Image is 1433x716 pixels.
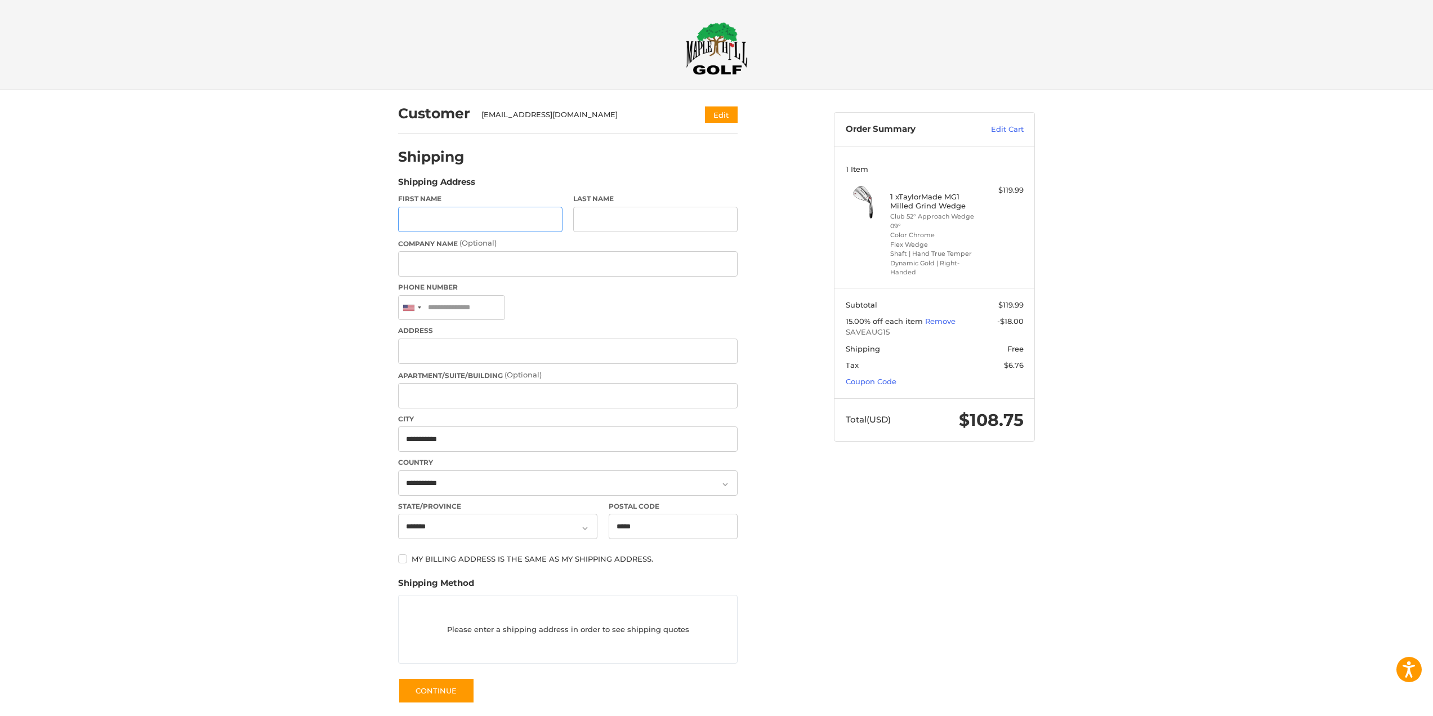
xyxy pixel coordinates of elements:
[398,238,738,249] label: Company Name
[399,296,425,320] div: United States: +1
[398,105,470,122] h2: Customer
[890,249,976,277] li: Shaft | Hand True Temper Dynamic Gold | Right-Handed
[398,678,475,704] button: Continue
[398,326,738,336] label: Address
[846,414,891,425] span: Total (USD)
[398,554,738,563] label: My billing address is the same as my shipping address.
[959,410,1024,430] span: $108.75
[846,377,896,386] a: Coupon Code
[998,300,1024,309] span: $119.99
[846,361,859,370] span: Tax
[890,240,976,250] li: Flex Wedge
[1007,344,1024,353] span: Free
[573,194,738,204] label: Last Name
[398,176,475,194] legend: Shipping Address
[997,317,1024,326] span: -$18.00
[846,317,925,326] span: 15.00% off each item
[609,501,738,512] label: Postal Code
[925,317,956,326] a: Remove
[459,238,497,247] small: (Optional)
[705,106,738,123] button: Edit
[505,370,542,379] small: (Optional)
[686,22,748,75] img: Maple Hill Golf
[846,124,967,135] h3: Order Summary
[846,164,1024,174] h3: 1 Item
[979,185,1024,196] div: $119.99
[398,501,597,512] label: State/Province
[1004,361,1024,370] span: $6.76
[398,414,738,424] label: City
[398,148,465,166] h2: Shipping
[398,457,738,468] label: Country
[890,230,976,240] li: Color Chrome
[890,212,976,230] li: Club 52° Approach Wedge 09°
[846,327,1024,338] span: SAVEAUG15
[398,577,474,595] legend: Shipping Method
[846,344,880,353] span: Shipping
[967,124,1024,135] a: Edit Cart
[399,619,737,641] p: Please enter a shipping address in order to see shipping quotes
[846,300,877,309] span: Subtotal
[398,370,738,381] label: Apartment/Suite/Building
[481,109,684,121] div: [EMAIL_ADDRESS][DOMAIN_NAME]
[398,282,738,292] label: Phone Number
[1340,686,1433,716] iframe: Google Customer Reviews
[398,194,563,204] label: First Name
[890,192,976,211] h4: 1 x TaylorMade MG1 Milled Grind Wedge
